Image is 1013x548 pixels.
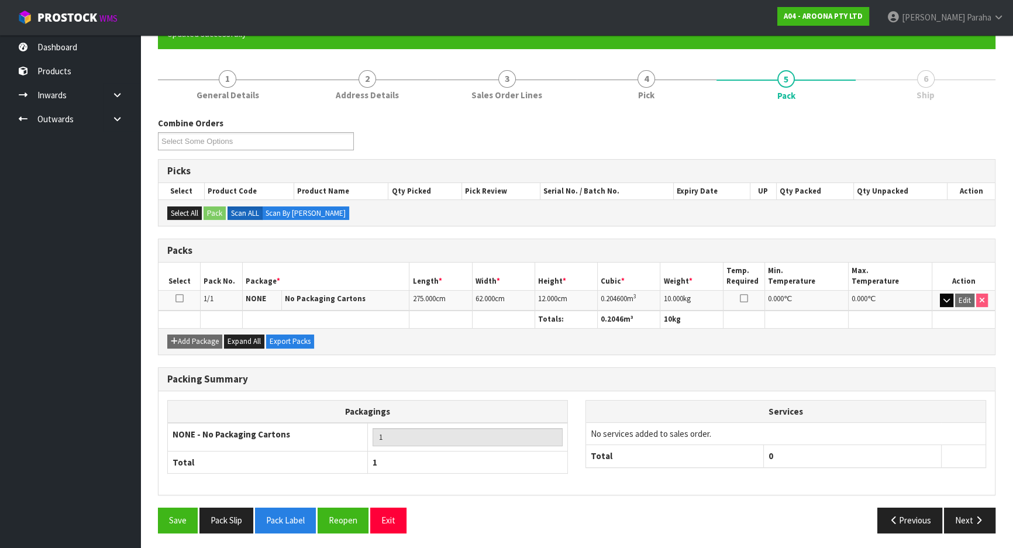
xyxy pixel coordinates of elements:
button: Select All [167,206,202,220]
span: Pack [777,89,795,102]
span: Expand All [228,336,261,346]
button: Pack [204,206,226,220]
th: Total [586,445,764,467]
span: Pack [158,108,995,542]
th: Action [947,183,995,199]
sup: 3 [633,292,636,300]
label: Scan ALL [228,206,263,220]
th: Totals: [535,311,597,328]
th: kg [660,311,723,328]
th: Services [586,401,986,423]
span: ProStock [37,10,97,25]
strong: NONE - No Packaging Cartons [173,429,290,440]
td: m [598,290,660,311]
th: Pick Review [462,183,540,199]
td: ℃ [849,290,932,311]
td: cm [472,290,535,311]
span: 12.000 [538,294,557,304]
strong: NONE [246,294,266,304]
th: Expiry Date [673,183,750,199]
td: ℃ [765,290,849,311]
th: Temp. Required [723,263,765,290]
th: Width [472,263,535,290]
span: 0.000 [852,294,867,304]
th: Qty Unpacked [854,183,947,199]
span: 62.000 [476,294,495,304]
strong: No Packaging Cartons [285,294,366,304]
span: Paraha [967,12,991,23]
th: Product Name [294,183,388,199]
td: No services added to sales order. [586,423,986,445]
th: Weight [660,263,723,290]
button: Edit [955,294,974,308]
th: Cubic [598,263,660,290]
th: Product Code [204,183,294,199]
span: 275.000 [412,294,435,304]
th: Qty Packed [776,183,853,199]
label: Scan By [PERSON_NAME] [262,206,349,220]
small: WMS [99,13,118,24]
img: cube-alt.png [18,10,32,25]
th: Package [242,263,409,290]
span: Pick [638,89,654,101]
span: 10 [663,314,671,324]
span: 0 [769,450,773,461]
th: Select [159,263,201,290]
th: m³ [598,311,660,328]
button: Export Packs [266,335,314,349]
span: 1/1 [204,294,213,304]
span: 0.2046 [601,314,623,324]
span: Ship [916,89,935,101]
strong: A04 - AROONA PTY LTD [784,11,863,21]
button: Previous [877,508,943,533]
span: 0.000 [768,294,784,304]
td: cm [535,290,597,311]
td: kg [660,290,723,311]
span: 1 [219,70,236,88]
button: Reopen [318,508,368,533]
span: 0.204600 [601,294,627,304]
span: 5 [777,70,795,88]
button: Pack Slip [199,508,253,533]
h3: Picks [167,166,986,177]
th: Length [409,263,472,290]
th: Packagings [168,400,568,423]
button: Save [158,508,198,533]
button: Pack Label [255,508,316,533]
button: Expand All [224,335,264,349]
th: Max. Temperature [849,263,932,290]
th: Select [159,183,204,199]
td: cm [409,290,472,311]
h3: Packs [167,245,986,256]
span: General Details [197,89,259,101]
th: Min. Temperature [765,263,849,290]
label: Combine Orders [158,117,223,129]
a: A04 - AROONA PTY LTD [777,7,869,26]
th: Action [932,263,995,290]
button: Next [944,508,995,533]
span: 3 [498,70,516,88]
th: UP [750,183,776,199]
span: [PERSON_NAME] [902,12,965,23]
button: Exit [370,508,406,533]
span: Sales Order Lines [471,89,542,101]
th: Serial No. / Batch No. [540,183,674,199]
span: 4 [638,70,655,88]
span: 10.000 [663,294,683,304]
th: Total [168,452,368,474]
th: Pack No. [201,263,243,290]
button: Add Package [167,335,222,349]
span: 2 [359,70,376,88]
h3: Packing Summary [167,374,986,385]
span: 1 [373,457,377,468]
span: Address Details [336,89,399,101]
th: Qty Picked [388,183,462,199]
th: Height [535,263,597,290]
span: 6 [917,70,935,88]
